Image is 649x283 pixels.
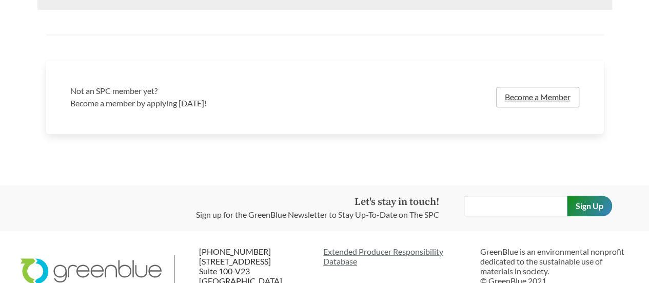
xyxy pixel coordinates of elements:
a: Extended Producer ResponsibilityDatabase [323,247,472,266]
a: Become a Member [496,87,579,107]
p: Become a member by applying [DATE]! [70,97,319,109]
p: Sign up for the GreenBlue Newsletter to Stay Up-To-Date on The SPC [196,209,439,221]
h3: Not an SPC member yet? [70,85,319,97]
input: Sign Up [567,196,612,216]
strong: Let's stay in touch! [355,196,439,209]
